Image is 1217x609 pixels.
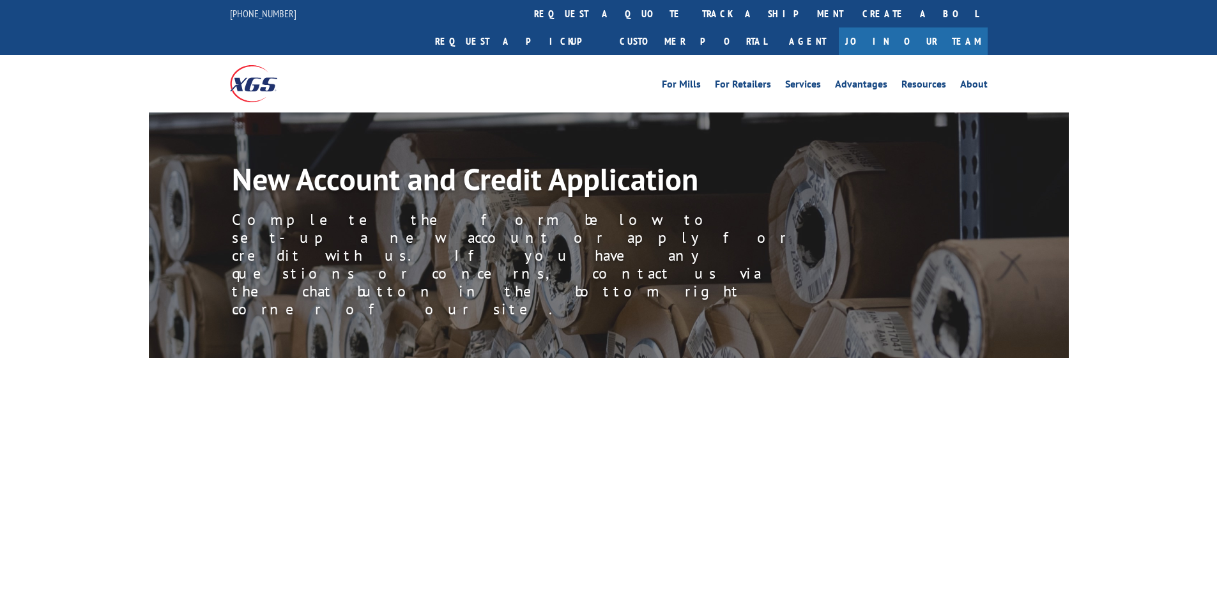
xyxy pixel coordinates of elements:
[232,211,807,318] p: Complete the form below to set-up a new account or apply for credit with us. If you have any ques...
[230,7,296,20] a: [PHONE_NUMBER]
[901,79,946,93] a: Resources
[610,27,776,55] a: Customer Portal
[785,79,821,93] a: Services
[425,27,610,55] a: Request a pickup
[662,79,701,93] a: For Mills
[715,79,771,93] a: For Retailers
[839,27,988,55] a: Join Our Team
[835,79,887,93] a: Advantages
[232,164,807,201] h1: New Account and Credit Application
[960,79,988,93] a: About
[776,27,839,55] a: Agent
